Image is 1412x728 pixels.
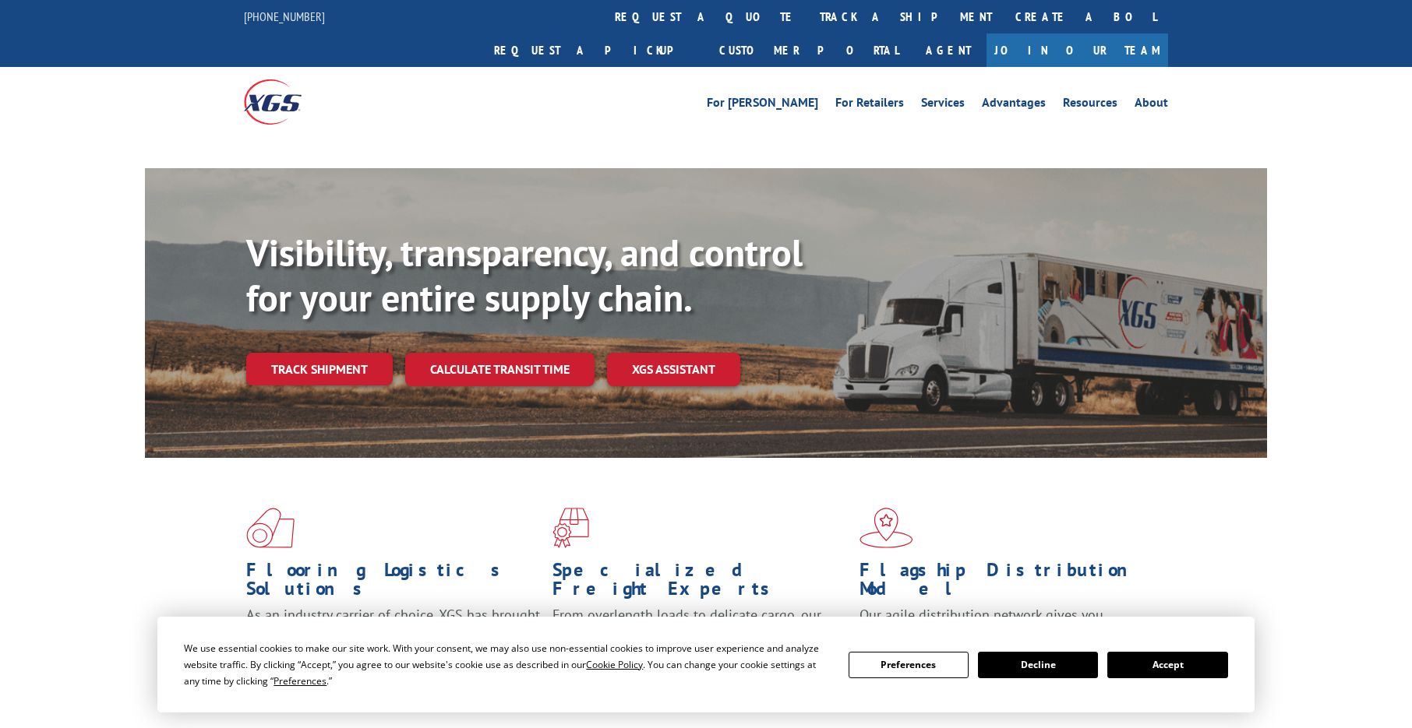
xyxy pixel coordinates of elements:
[1063,97,1117,114] a: Resources
[1135,97,1168,114] a: About
[244,9,325,24] a: [PHONE_NUMBER]
[246,561,541,606] h1: Flooring Logistics Solutions
[708,33,910,67] a: Customer Portal
[482,33,708,67] a: Request a pickup
[987,33,1168,67] a: Join Our Team
[921,97,965,114] a: Services
[184,640,829,689] div: We use essential cookies to make our site work. With your consent, we may also use non-essential ...
[246,606,540,661] span: As an industry carrier of choice, XGS has brought innovation and dedication to flooring logistics...
[978,652,1098,678] button: Decline
[246,353,393,385] a: Track shipment
[982,97,1046,114] a: Advantages
[157,617,1255,712] div: Cookie Consent Prompt
[707,97,818,114] a: For [PERSON_NAME]
[552,561,847,606] h1: Specialized Freight Experts
[405,353,595,386] a: Calculate transit time
[910,33,987,67] a: Agent
[835,97,904,114] a: For Retailers
[860,508,913,548] img: xgs-icon-flagship-distribution-model-red
[607,353,740,386] a: XGS ASSISTANT
[274,674,327,688] span: Preferences
[1107,652,1227,678] button: Accept
[860,561,1154,606] h1: Flagship Distribution Model
[246,508,295,548] img: xgs-icon-total-supply-chain-intelligence-red
[860,606,1146,642] span: Our agile distribution network gives you nationwide inventory management on demand.
[586,658,643,671] span: Cookie Policy
[849,652,969,678] button: Preferences
[552,508,589,548] img: xgs-icon-focused-on-flooring-red
[552,606,847,675] p: From overlength loads to delicate cargo, our experienced staff knows the best way to move your fr...
[246,228,803,322] b: Visibility, transparency, and control for your entire supply chain.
